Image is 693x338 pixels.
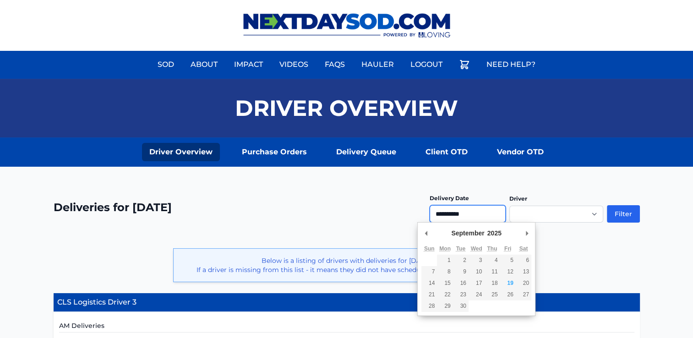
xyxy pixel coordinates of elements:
button: 21 [421,289,437,300]
a: Impact [229,54,268,76]
abbr: Tuesday [456,245,465,252]
button: 15 [437,278,453,289]
button: 28 [421,300,437,312]
button: 2 [453,255,469,266]
button: Filter [607,205,640,223]
a: Delivery Queue [329,143,404,161]
div: September [450,226,486,240]
a: FAQs [319,54,350,76]
a: About [185,54,223,76]
button: 11 [484,266,500,278]
button: 7 [421,266,437,278]
input: Use the arrow keys to pick a date [430,205,506,223]
h4: CLS Logistics Driver 3 [54,293,640,312]
button: 6 [516,255,531,266]
button: 26 [500,289,515,300]
abbr: Thursday [487,245,497,252]
button: Previous Month [421,226,431,240]
label: Delivery Date [430,195,469,202]
a: Videos [274,54,314,76]
button: 27 [516,289,531,300]
h5: AM Deliveries [59,321,634,333]
abbr: Wednesday [471,245,482,252]
label: Driver [509,195,527,202]
abbr: Saturday [519,245,528,252]
p: Below is a listing of drivers with deliveries for [DATE]. If a driver is missing from this list -... [181,256,512,274]
button: 1 [437,255,453,266]
a: Need Help? [481,54,541,76]
h2: Deliveries for [DATE] [54,200,172,215]
a: Logout [405,54,448,76]
abbr: Friday [504,245,511,252]
button: 8 [437,266,453,278]
a: Purchase Orders [235,143,314,161]
button: 10 [469,266,484,278]
button: 9 [453,266,469,278]
abbr: Monday [439,245,451,252]
button: 12 [500,266,515,278]
div: 2025 [486,226,503,240]
button: 17 [469,278,484,289]
button: Next Month [522,226,531,240]
button: 23 [453,289,469,300]
h1: Driver Overview [235,97,458,119]
button: 30 [453,300,469,312]
button: 19 [500,278,515,289]
a: Vendor OTD [490,143,551,161]
button: 20 [516,278,531,289]
button: 13 [516,266,531,278]
a: Hauler [356,54,399,76]
button: 16 [453,278,469,289]
a: Sod [152,54,180,76]
button: 29 [437,300,453,312]
button: 3 [469,255,484,266]
a: Client OTD [418,143,475,161]
a: Driver Overview [142,143,220,161]
button: 24 [469,289,484,300]
button: 22 [437,289,453,300]
button: 18 [484,278,500,289]
button: 4 [484,255,500,266]
button: 5 [500,255,515,266]
button: 25 [484,289,500,300]
abbr: Sunday [424,245,435,252]
button: 14 [421,278,437,289]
